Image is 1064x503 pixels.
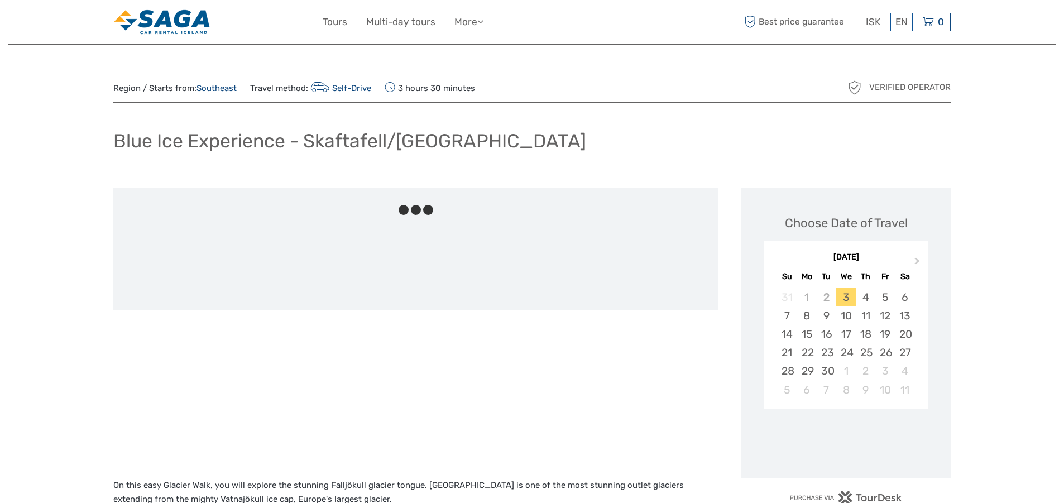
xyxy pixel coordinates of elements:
div: We [836,269,856,284]
span: 0 [936,16,946,27]
span: Travel method: [250,80,371,95]
div: Choose Thursday, September 18th, 2025 [856,325,875,343]
div: Choose Friday, September 12th, 2025 [875,306,895,325]
div: Choose Tuesday, September 9th, 2025 [817,306,836,325]
a: Self-Drive [308,83,371,93]
div: Choose Saturday, September 20th, 2025 [895,325,914,343]
div: EN [890,13,913,31]
div: Su [777,269,797,284]
span: Region / Starts from: [113,83,237,94]
div: Choose Monday, September 22nd, 2025 [797,343,817,362]
div: Choose Friday, September 26th, 2025 [875,343,895,362]
span: ISK [866,16,880,27]
div: Choose Wednesday, September 3rd, 2025 [836,288,856,306]
div: Th [856,269,875,284]
div: Choose Tuesday, September 30th, 2025 [817,362,836,380]
div: Choose Friday, September 5th, 2025 [875,288,895,306]
div: Choose Sunday, September 21st, 2025 [777,343,797,362]
div: Choose Friday, October 10th, 2025 [875,381,895,399]
div: Choose Wednesday, September 10th, 2025 [836,306,856,325]
div: Loading... [842,438,850,445]
div: Not available Monday, September 1st, 2025 [797,288,817,306]
a: More [454,14,483,30]
span: Verified Operator [869,82,951,93]
div: Choose Thursday, September 4th, 2025 [856,288,875,306]
div: Choose Thursday, October 2nd, 2025 [856,362,875,380]
img: 3406-8afaa5dc-78b9-46c7-9589-349034b5856c_logo_small.png [113,8,211,36]
div: Sa [895,269,914,284]
div: Choose Monday, September 29th, 2025 [797,362,817,380]
div: Choose Sunday, September 14th, 2025 [777,325,797,343]
a: Tours [323,14,347,30]
div: Choose Tuesday, September 16th, 2025 [817,325,836,343]
span: 3 hours 30 minutes [385,80,475,95]
div: [DATE] [764,252,928,264]
img: verified_operator_grey_128.png [846,79,864,97]
div: Choose Wednesday, October 8th, 2025 [836,381,856,399]
div: Fr [875,269,895,284]
div: Choose Friday, September 19th, 2025 [875,325,895,343]
div: Choose Saturday, September 13th, 2025 [895,306,914,325]
div: Choose Wednesday, October 1st, 2025 [836,362,856,380]
div: Choose Saturday, September 27th, 2025 [895,343,914,362]
div: Choose Tuesday, October 7th, 2025 [817,381,836,399]
div: Not available Sunday, August 31st, 2025 [777,288,797,306]
div: Choose Monday, October 6th, 2025 [797,381,817,399]
div: Choose Sunday, September 28th, 2025 [777,362,797,380]
div: Mo [797,269,817,284]
div: Choose Saturday, October 11th, 2025 [895,381,914,399]
div: Choose Date of Travel [785,214,908,232]
span: Best price guarantee [741,13,858,31]
div: Choose Friday, October 3rd, 2025 [875,362,895,380]
a: Southeast [196,83,237,93]
div: Choose Sunday, September 7th, 2025 [777,306,797,325]
div: Not available Tuesday, September 2nd, 2025 [817,288,836,306]
div: Choose Thursday, October 9th, 2025 [856,381,875,399]
div: Choose Monday, September 8th, 2025 [797,306,817,325]
div: Choose Saturday, September 6th, 2025 [895,288,914,306]
div: month 2025-09 [767,288,924,399]
div: Choose Wednesday, September 24th, 2025 [836,343,856,362]
div: Choose Tuesday, September 23rd, 2025 [817,343,836,362]
div: Choose Thursday, September 25th, 2025 [856,343,875,362]
h1: Blue Ice Experience - Skaftafell/[GEOGRAPHIC_DATA] [113,130,586,152]
div: Choose Sunday, October 5th, 2025 [777,381,797,399]
button: Next Month [909,255,927,272]
div: Choose Saturday, October 4th, 2025 [895,362,914,380]
div: Choose Wednesday, September 17th, 2025 [836,325,856,343]
a: Multi-day tours [366,14,435,30]
div: Choose Thursday, September 11th, 2025 [856,306,875,325]
div: Tu [817,269,836,284]
div: Choose Monday, September 15th, 2025 [797,325,817,343]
